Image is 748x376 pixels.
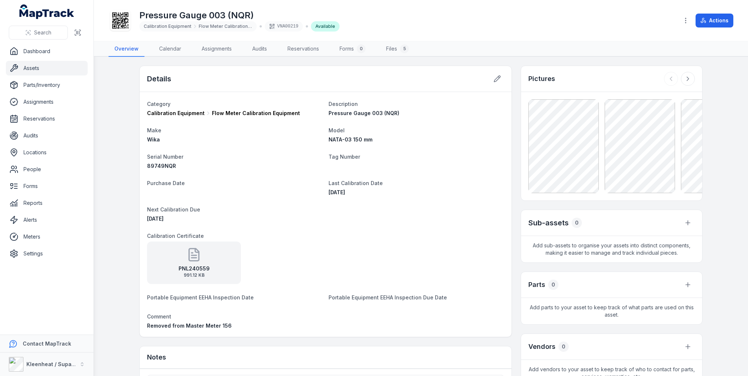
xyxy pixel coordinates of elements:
[9,26,68,40] button: Search
[6,44,88,59] a: Dashboard
[147,313,171,320] span: Comment
[329,189,345,195] time: 04/09/2024, 12:00:00 am
[23,340,71,347] strong: Contact MapTrack
[548,280,558,290] div: 0
[147,294,254,301] span: Portable Equipment EEHA Inspection Date
[329,136,373,143] span: NATA-03 150 mm
[147,322,232,329] span: Removed from Master Meter 156
[6,95,88,109] a: Assignments
[179,265,210,272] strong: PNL240559
[6,78,88,92] a: Parts/Inventory
[528,74,555,84] h3: Pictures
[147,215,164,222] time: 04/09/2025, 12:00:00 am
[147,233,204,239] span: Calibration Certificate
[147,180,185,186] span: Purchase Date
[19,4,74,19] a: MapTrack
[329,127,345,133] span: Model
[329,189,345,195] span: [DATE]
[147,215,164,222] span: [DATE]
[147,136,160,143] span: Wika
[196,41,238,57] a: Assignments
[528,280,545,290] h3: Parts
[139,10,340,21] h1: Pressure Gauge 003 (NQR)
[147,163,176,169] span: 89749NQR
[6,61,88,75] a: Assets
[6,111,88,126] a: Reservations
[109,41,144,57] a: Overview
[6,162,88,177] a: People
[521,298,702,324] span: Add parts to your asset to keep track of what parts are used on this asset.
[528,342,555,352] h3: Vendors
[6,196,88,210] a: Reports
[6,145,88,160] a: Locations
[334,41,371,57] a: Forms0
[329,154,360,160] span: Tag Number
[34,29,51,36] span: Search
[265,21,303,32] div: VNA00219
[212,110,300,117] span: Flow Meter Calibration Equipment
[528,218,569,228] h2: Sub-assets
[6,128,88,143] a: Audits
[357,44,366,53] div: 0
[6,213,88,227] a: Alerts
[147,352,166,362] h3: Notes
[6,229,88,244] a: Meters
[26,361,81,367] strong: Kleenheat / Supagas
[572,218,582,228] div: 0
[380,41,415,57] a: Files5
[521,236,702,262] span: Add sub-assets to organise your assets into distinct components, making it easier to manage and t...
[329,294,447,301] span: Portable Equipment EEHA Inspection Due Date
[329,101,358,107] span: Description
[329,110,399,116] span: Pressure Gauge 003 (NQR)
[246,41,273,57] a: Audits
[147,74,171,84] h2: Details
[147,206,200,213] span: Next Calibration Due
[147,127,161,133] span: Make
[311,21,340,32] div: Available
[696,14,733,27] button: Actions
[6,179,88,193] a: Forms
[400,44,409,53] div: 5
[329,180,383,186] span: Last Calibration Date
[179,272,210,278] span: 991.12 KB
[6,246,88,261] a: Settings
[147,154,183,160] span: Serial Number
[147,110,205,117] span: Calibration Equipment
[282,41,325,57] a: Reservations
[199,23,252,29] span: Flow Meter Calibration Equipment
[558,342,569,352] div: 0
[153,41,187,57] a: Calendar
[144,23,191,29] span: Calibration Equipment
[147,101,170,107] span: Category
